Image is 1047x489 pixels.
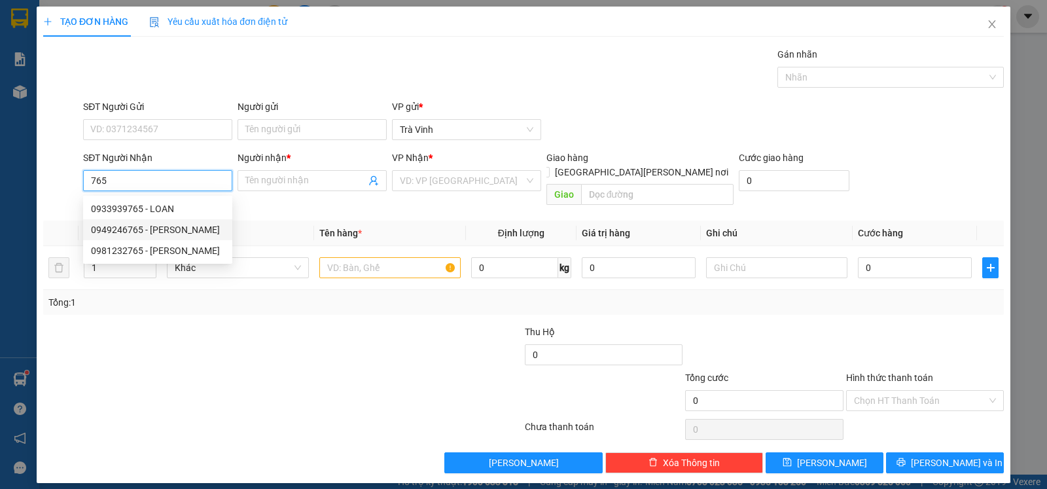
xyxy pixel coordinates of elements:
button: [PERSON_NAME] [444,452,602,473]
label: Hình thức thanh toán [846,372,933,383]
span: TẠO ĐƠN HÀNG [43,16,128,27]
div: Chưa thanh toán [523,420,684,443]
label: Cước giao hàng [739,153,804,163]
span: [GEOGRAPHIC_DATA][PERSON_NAME] nơi [550,165,734,179]
span: Cước hàng [858,228,903,238]
button: printer[PERSON_NAME] và In [886,452,1004,473]
input: Dọc đường [581,184,734,205]
input: VD: Bàn, Ghế [319,257,461,278]
button: delete [48,257,69,278]
div: Người nhận [238,151,387,165]
div: 0933939765 - LOAN [91,202,224,216]
span: plus [43,17,52,26]
span: Trà Vinh [400,120,533,139]
span: plus [983,263,998,273]
span: VP Nhận [392,153,429,163]
th: Ghi chú [701,221,853,246]
label: Gán nhãn [777,49,817,60]
span: Tổng cước [685,372,728,383]
div: SĐT Người Gửi [83,100,232,114]
span: [PERSON_NAME] và In [911,456,1003,470]
span: CR : [10,84,30,98]
span: Định lượng [498,228,544,238]
span: Yêu cầu xuất hóa đơn điện tử [149,16,287,27]
span: Gửi: [11,12,31,26]
div: 0933939765 - LOAN [83,198,232,219]
span: Nhận: [85,11,116,25]
span: close [987,19,997,29]
div: 0949246765 - [PERSON_NAME] [91,223,224,237]
span: printer [896,458,906,468]
div: SĐT Người Nhận [83,151,232,165]
button: deleteXóa Thông tin [605,452,763,473]
span: Khác [175,258,300,278]
div: 80.000 [10,82,78,98]
div: Tổng: 1 [48,295,405,310]
span: kg [558,257,571,278]
span: Thu Hộ [525,327,555,337]
div: 0981232765 - [PERSON_NAME] [91,244,224,258]
span: Giao [546,184,581,205]
span: Giao hàng [546,153,588,163]
div: [GEOGRAPHIC_DATA] [85,11,218,41]
img: icon [149,17,160,27]
div: 0981232765 - lâm [83,240,232,261]
span: delete [648,458,658,468]
span: user-add [368,175,379,186]
span: save [783,458,792,468]
span: [PERSON_NAME] [489,456,559,470]
div: C ĐÀO GTN [85,41,218,56]
span: [PERSON_NAME] [797,456,867,470]
input: 0 [582,257,696,278]
button: save[PERSON_NAME] [766,452,883,473]
input: Ghi Chú [706,257,847,278]
span: Xóa Thông tin [663,456,720,470]
span: Tên hàng [319,228,362,238]
div: Trà Vinh [11,11,76,43]
span: Giá trị hàng [582,228,630,238]
button: Close [974,7,1010,43]
div: 0949246765 - HUỆ [83,219,232,240]
input: Cước giao hàng [739,170,849,191]
button: plus [982,257,999,278]
div: Người gửi [238,100,387,114]
div: 0903949642 [85,56,218,75]
div: VP gửi [392,100,541,114]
